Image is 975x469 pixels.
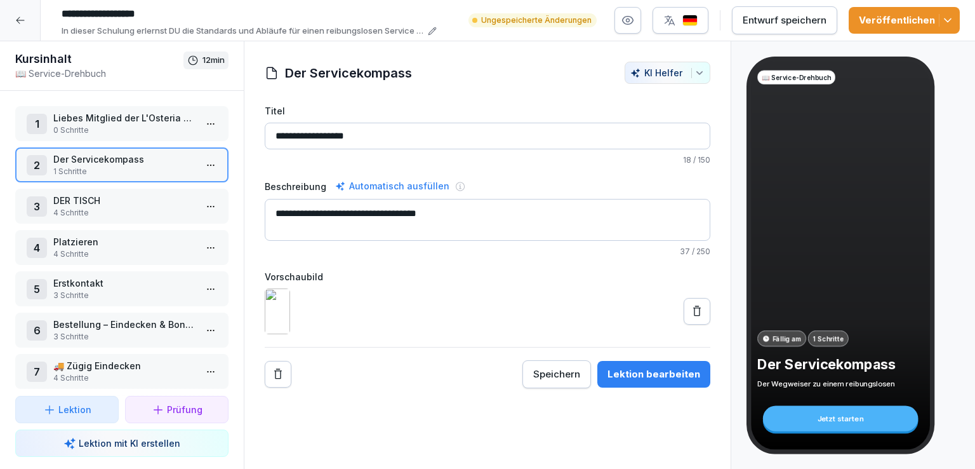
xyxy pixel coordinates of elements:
[630,67,705,78] div: KI Helfer
[53,372,196,384] p: 4 Schritte
[265,180,326,193] label: Beschreibung
[607,367,700,381] div: Lektion bearbeiten
[53,125,196,136] p: 0 Schritte
[15,313,229,348] div: 6Bestellung – Eindecken & Bonieren3 Schritte
[265,104,710,118] label: Titel
[265,361,291,388] button: Remove
[333,179,452,194] div: Automatisch ausfüllen
[53,166,196,177] p: 1 Schritte
[27,196,47,217] div: 3
[265,246,710,257] p: / 250
[15,230,229,265] div: 4Platzieren4 Schritte
[265,270,710,283] label: Vorschaubild
[859,13,950,27] div: Veröffentlichen
[15,354,229,389] div: 7🚚 Zügig Eindecken4 Schritte
[53,359,196,372] p: 🚚 Zügig Eindecken
[15,147,229,182] div: 2Der Servicekompass1 Schritte
[53,318,196,331] p: Bestellung – Eindecken & Bonieren
[285,64,412,83] h1: Der Servicekompass
[53,331,196,343] p: 3 Schritte
[813,334,844,343] p: 1 Schritte
[53,207,196,219] p: 4 Schritte
[533,367,580,381] div: Speichern
[597,361,710,388] button: Lektion bearbeiten
[53,276,196,290] p: Erstkontakt
[53,248,196,260] p: 4 Schritte
[762,72,832,82] p: 📖 Service-Drehbuch
[732,6,837,34] button: Entwurf speichern
[27,279,47,299] div: 5
[53,235,196,248] p: Platzieren
[15,271,229,306] div: 5Erstkontakt3 Schritte
[680,247,690,256] span: 37
[167,403,202,416] p: Prüfung
[265,154,710,166] p: / 150
[522,360,591,388] button: Speichern
[15,430,229,457] button: Lektion mit KI erstellen
[27,362,47,382] div: 7
[27,238,47,258] div: 4
[53,111,196,125] p: Liebes Mitglied der L'Osteria Famiglia
[743,13,826,27] div: Entwurf speichern
[79,437,180,450] p: Lektion mit KI erstellen
[58,403,91,416] p: Lektion
[682,15,698,27] img: de.svg
[481,15,592,26] p: Ungespeicherte Änderungen
[53,153,196,166] p: Der Servicekompass
[757,379,924,389] p: Der Wegweiser zu einem reibungslosen
[27,155,47,175] div: 2
[757,356,924,373] p: Der Servicekompass
[763,406,919,432] div: Jetzt starten
[27,114,47,134] div: 1
[62,25,424,37] p: In dieser Schulung erlernst DU die Standards und Abläufe für einen reibungslosen Service in der L...
[125,396,229,423] button: Prüfung
[53,194,196,207] p: DER TISCH
[265,289,290,334] img: 7bc22479-1a77-4303-9e22-cfdedbe0b3b0
[15,51,183,67] h1: Kursinhalt
[773,334,801,343] p: Fällig am
[849,7,960,34] button: Veröffentlichen
[625,62,710,84] button: KI Helfer
[15,106,229,141] div: 1Liebes Mitglied der L'Osteria Famiglia0 Schritte
[15,189,229,224] div: 3DER TISCH4 Schritte
[683,155,691,165] span: 18
[27,320,47,341] div: 6
[15,67,183,80] p: 📖 Service-Drehbuch
[202,54,225,67] p: 12 min
[15,396,119,423] button: Lektion
[53,290,196,301] p: 3 Schritte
